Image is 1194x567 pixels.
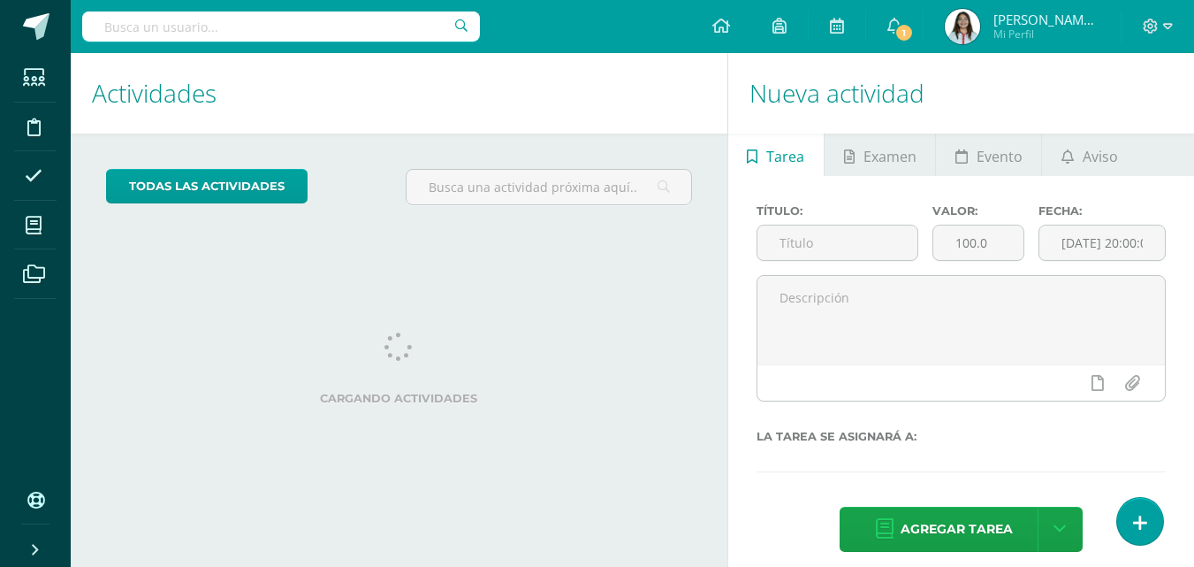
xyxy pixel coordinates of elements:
[757,204,919,218] label: Título:
[92,53,706,134] h1: Actividades
[1042,134,1137,176] a: Aviso
[106,392,692,405] label: Cargando actividades
[1038,204,1166,218] label: Fecha:
[407,170,690,204] input: Busca una actividad próxima aquí...
[766,135,804,178] span: Tarea
[977,135,1023,178] span: Evento
[757,430,1166,443] label: La tarea se asignará a:
[1083,135,1118,178] span: Aviso
[825,134,935,176] a: Examen
[863,135,916,178] span: Examen
[932,204,1024,218] label: Valor:
[1039,226,1165,260] input: Fecha de entrega
[993,11,1099,28] span: [PERSON_NAME] [PERSON_NAME]
[993,27,1099,42] span: Mi Perfil
[933,226,1023,260] input: Puntos máximos
[901,508,1013,551] span: Agregar tarea
[936,134,1041,176] a: Evento
[728,134,824,176] a: Tarea
[945,9,980,44] img: 211620a42b4d4c323798e66537dd9bac.png
[82,11,480,42] input: Busca un usuario...
[757,226,918,260] input: Título
[106,169,308,203] a: todas las Actividades
[894,23,914,42] span: 1
[749,53,1173,134] h1: Nueva actividad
